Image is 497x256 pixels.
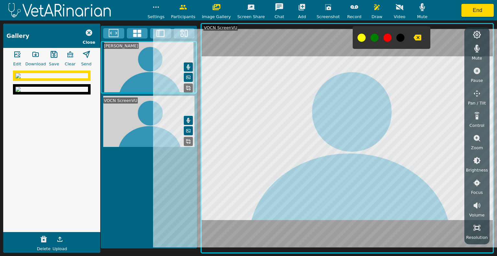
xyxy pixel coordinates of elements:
span: Upload [53,246,67,252]
button: End [461,4,494,17]
div: VOCN ScreenVU [203,25,238,31]
img: logoWhite.png [3,1,116,19]
span: Control [469,122,484,128]
button: Replace Feed [184,83,193,93]
span: Zoom [471,145,483,151]
img: 4600dd16-22ff-4f94-b7a1-05610c831deb [16,87,88,92]
button: Upload [52,233,68,246]
span: Brightness [466,167,488,173]
span: Video [394,14,405,20]
span: Chat [274,14,284,20]
span: Resolution [466,234,488,240]
span: Pan / Tilt [468,100,486,106]
span: Edit [13,61,21,67]
span: Mute [472,55,482,61]
button: Replace Feed [184,137,193,146]
button: Fullscreen [103,28,124,39]
span: Focus [471,189,483,195]
div: [PERSON_NAME] [103,43,139,49]
span: Download [25,61,46,67]
button: Mute [184,116,193,125]
span: Pause [471,77,483,83]
button: Picture in Picture [184,126,193,135]
span: Delete [37,246,50,252]
span: Close [83,39,95,45]
span: Record [347,14,361,20]
span: Send [81,61,92,67]
span: Clear [65,61,75,67]
button: Picture in Picture [184,73,193,82]
button: 4x4 [127,28,148,39]
span: Screen Share [237,14,265,20]
div: Gallery [6,32,29,40]
span: Add [298,14,306,20]
span: Save [49,61,59,67]
span: Draw [371,14,382,20]
div: VOCN ScreenVU [103,97,138,104]
button: Mute [184,62,193,72]
span: Volume [469,212,485,218]
img: 4d676313-6634-44f1-9576-6f9b9af28a6a [16,73,88,78]
span: Screenshot [316,14,340,20]
span: Image Gallery [202,14,231,20]
span: Mute [417,14,427,20]
span: Settings [148,14,165,20]
button: Three Window Medium [174,28,195,39]
button: Two Window Medium [150,28,171,39]
span: Participants [171,14,195,20]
